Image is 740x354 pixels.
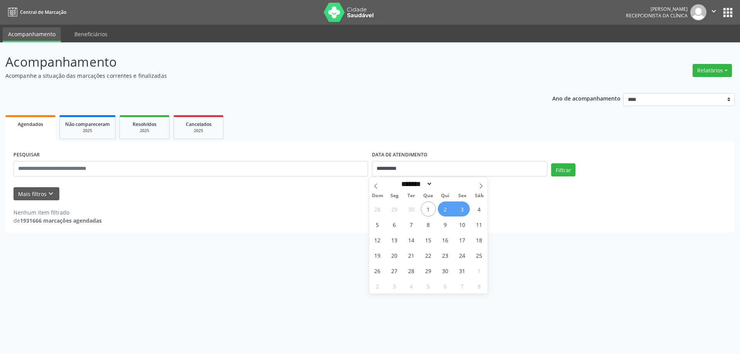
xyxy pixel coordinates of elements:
[706,4,721,20] button: 
[13,216,102,225] div: de
[438,248,453,263] span: Outubro 23, 2025
[13,187,59,201] button: Mais filtroskeyboard_arrow_down
[421,217,436,232] span: Outubro 8, 2025
[387,248,402,263] span: Outubro 20, 2025
[454,193,471,198] span: Sex
[710,7,718,15] i: 
[399,180,433,188] select: Month
[404,232,419,247] span: Outubro 14, 2025
[552,93,621,103] p: Ano de acompanhamento
[693,64,732,77] button: Relatórios
[472,248,487,263] span: Outubro 25, 2025
[721,6,735,19] button: apps
[455,279,470,294] span: Novembro 7, 2025
[133,121,156,128] span: Resolvidos
[472,263,487,278] span: Novembro 1, 2025
[387,201,402,216] span: Setembro 29, 2025
[387,263,402,278] span: Outubro 27, 2025
[455,201,470,216] span: Outubro 3, 2025
[438,217,453,232] span: Outubro 9, 2025
[5,6,66,18] a: Central de Marcação
[472,279,487,294] span: Novembro 8, 2025
[69,27,113,41] a: Beneficiários
[18,121,43,128] span: Agendados
[437,193,454,198] span: Qui
[125,128,164,134] div: 2025
[421,232,436,247] span: Outubro 15, 2025
[690,4,706,20] img: img
[404,263,419,278] span: Outubro 28, 2025
[179,128,218,134] div: 2025
[370,279,385,294] span: Novembro 2, 2025
[471,193,488,198] span: Sáb
[438,279,453,294] span: Novembro 6, 2025
[455,232,470,247] span: Outubro 17, 2025
[13,208,102,216] div: Nenhum item filtrado
[472,217,487,232] span: Outubro 11, 2025
[3,27,61,42] a: Acompanhamento
[370,232,385,247] span: Outubro 12, 2025
[13,149,40,161] label: PESQUISAR
[369,193,386,198] span: Dom
[65,128,110,134] div: 2025
[421,263,436,278] span: Outubro 29, 2025
[551,163,575,176] button: Filtrar
[186,121,212,128] span: Cancelados
[432,180,458,188] input: Year
[370,201,385,216] span: Setembro 28, 2025
[420,193,437,198] span: Qua
[20,217,102,224] strong: 1931666 marcações agendadas
[370,248,385,263] span: Outubro 19, 2025
[626,12,688,19] span: Recepcionista da clínica
[404,248,419,263] span: Outubro 21, 2025
[5,52,516,72] p: Acompanhamento
[626,6,688,12] div: [PERSON_NAME]
[370,263,385,278] span: Outubro 26, 2025
[47,190,55,198] i: keyboard_arrow_down
[387,279,402,294] span: Novembro 3, 2025
[20,9,66,15] span: Central de Marcação
[421,248,436,263] span: Outubro 22, 2025
[387,232,402,247] span: Outubro 13, 2025
[386,193,403,198] span: Seg
[438,263,453,278] span: Outubro 30, 2025
[5,72,516,80] p: Acompanhe a situação das marcações correntes e finalizadas
[404,201,419,216] span: Setembro 30, 2025
[421,201,436,216] span: Outubro 1, 2025
[404,279,419,294] span: Novembro 4, 2025
[372,149,427,161] label: DATA DE ATENDIMENTO
[455,248,470,263] span: Outubro 24, 2025
[472,201,487,216] span: Outubro 4, 2025
[65,121,110,128] span: Não compareceram
[438,201,453,216] span: Outubro 2, 2025
[455,263,470,278] span: Outubro 31, 2025
[438,232,453,247] span: Outubro 16, 2025
[455,217,470,232] span: Outubro 10, 2025
[370,217,385,232] span: Outubro 5, 2025
[421,279,436,294] span: Novembro 5, 2025
[472,232,487,247] span: Outubro 18, 2025
[387,217,402,232] span: Outubro 6, 2025
[403,193,420,198] span: Ter
[404,217,419,232] span: Outubro 7, 2025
